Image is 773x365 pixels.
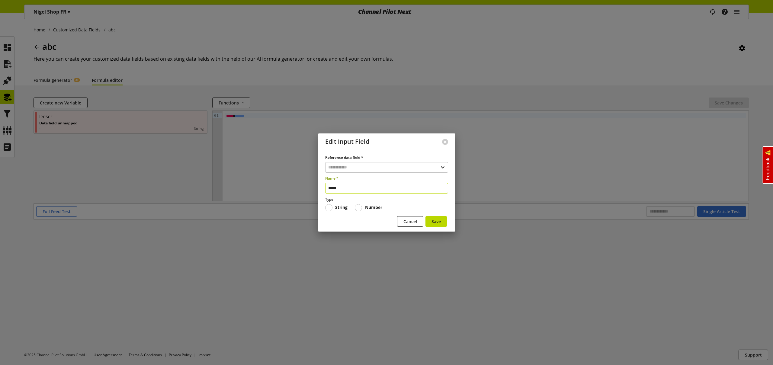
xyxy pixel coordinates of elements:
b: String [335,204,348,210]
h2: Edit Input Field [325,138,369,145]
button: Cancel [397,216,423,227]
span: Cancel [403,218,417,225]
b: Number [365,204,382,210]
a: Feedback ⚠️ [762,146,773,184]
button: Save [425,216,447,227]
label: Reference data field * [325,155,448,160]
span: Name * [325,176,338,181]
label: Type [325,197,448,202]
span: Save [431,218,441,225]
